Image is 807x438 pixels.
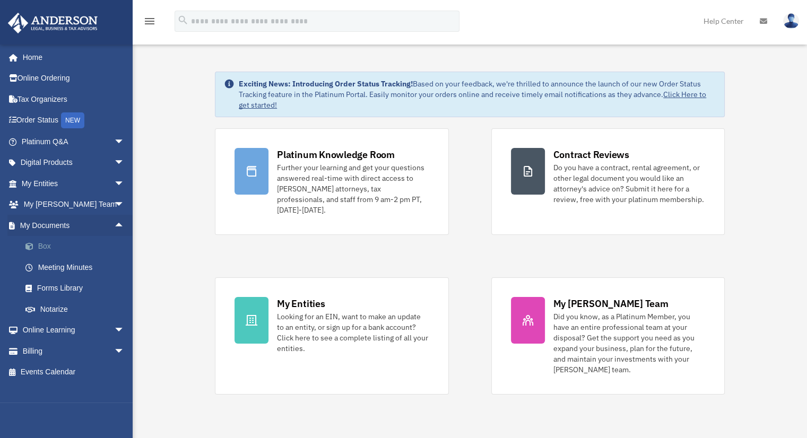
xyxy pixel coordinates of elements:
[7,215,141,236] a: My Documentsarrow_drop_up
[277,162,429,215] div: Further your learning and get your questions answered real-time with direct access to [PERSON_NAM...
[177,14,189,26] i: search
[114,340,135,362] span: arrow_drop_down
[114,215,135,236] span: arrow_drop_up
[114,131,135,153] span: arrow_drop_down
[553,311,705,375] div: Did you know, as a Platinum Member, you have an entire professional team at your disposal? Get th...
[114,173,135,195] span: arrow_drop_down
[491,277,725,395] a: My [PERSON_NAME] Team Did you know, as a Platinum Member, you have an entire professional team at...
[143,19,156,28] a: menu
[277,311,429,354] div: Looking for an EIN, want to make an update to an entity, or sign up for a bank account? Click her...
[553,148,629,161] div: Contract Reviews
[15,278,141,299] a: Forms Library
[114,152,135,174] span: arrow_drop_down
[7,194,141,215] a: My [PERSON_NAME] Teamarrow_drop_down
[7,110,141,132] a: Order StatusNEW
[277,148,395,161] div: Platinum Knowledge Room
[239,78,716,110] div: Based on your feedback, we're thrilled to announce the launch of our new Order Status Tracking fe...
[239,79,413,89] strong: Exciting News: Introducing Order Status Tracking!
[239,90,706,110] a: Click Here to get started!
[114,320,135,341] span: arrow_drop_down
[215,128,448,235] a: Platinum Knowledge Room Further your learning and get your questions answered real-time with dire...
[61,112,84,128] div: NEW
[15,257,141,278] a: Meeting Minutes
[783,13,799,29] img: User Pic
[277,297,325,310] div: My Entities
[5,13,101,33] img: Anderson Advisors Platinum Portal
[7,340,141,362] a: Billingarrow_drop_down
[7,173,141,194] a: My Entitiesarrow_drop_down
[491,128,725,235] a: Contract Reviews Do you have a contract, rental agreement, or other legal document you would like...
[553,162,705,205] div: Do you have a contract, rental agreement, or other legal document you would like an attorney's ad...
[7,320,141,341] a: Online Learningarrow_drop_down
[7,131,141,152] a: Platinum Q&Aarrow_drop_down
[7,47,135,68] a: Home
[114,194,135,216] span: arrow_drop_down
[215,277,448,395] a: My Entities Looking for an EIN, want to make an update to an entity, or sign up for a bank accoun...
[143,15,156,28] i: menu
[7,152,141,173] a: Digital Productsarrow_drop_down
[15,299,141,320] a: Notarize
[7,68,141,89] a: Online Ordering
[553,297,669,310] div: My [PERSON_NAME] Team
[7,89,141,110] a: Tax Organizers
[7,362,141,383] a: Events Calendar
[15,236,141,257] a: Box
